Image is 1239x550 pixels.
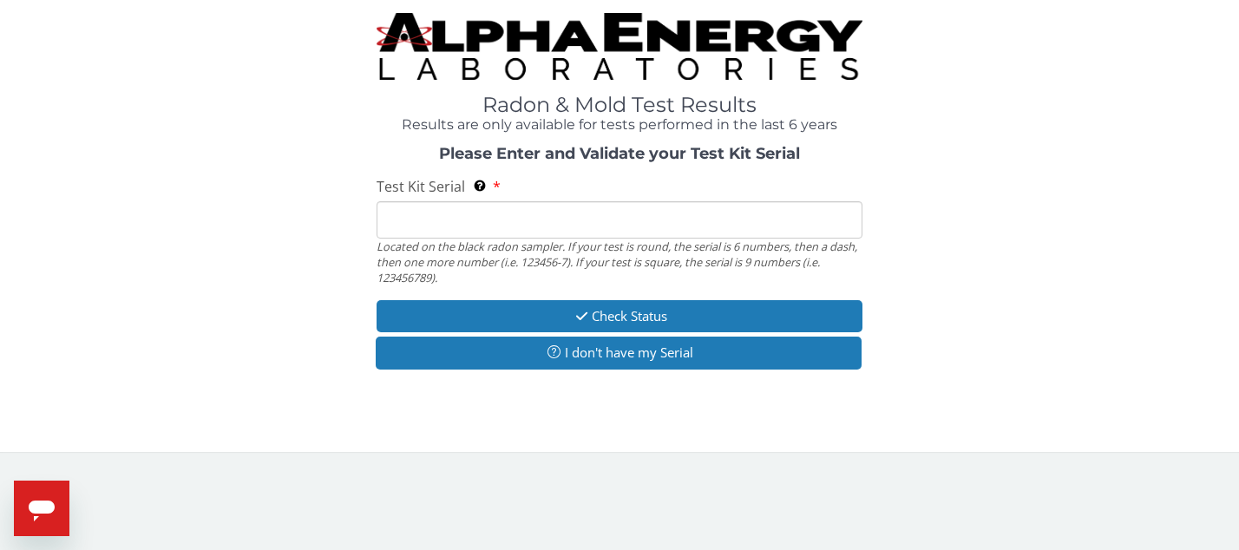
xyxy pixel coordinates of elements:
[377,117,862,133] h4: Results are only available for tests performed in the last 6 years
[14,481,69,536] iframe: Button to launch messaging window
[376,337,861,369] button: I don't have my Serial
[377,177,465,196] span: Test Kit Serial
[439,144,800,163] strong: Please Enter and Validate your Test Kit Serial
[377,300,862,332] button: Check Status
[377,94,862,116] h1: Radon & Mold Test Results
[377,13,862,80] img: TightCrop.jpg
[377,239,862,286] div: Located on the black radon sampler. If your test is round, the serial is 6 numbers, then a dash, ...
